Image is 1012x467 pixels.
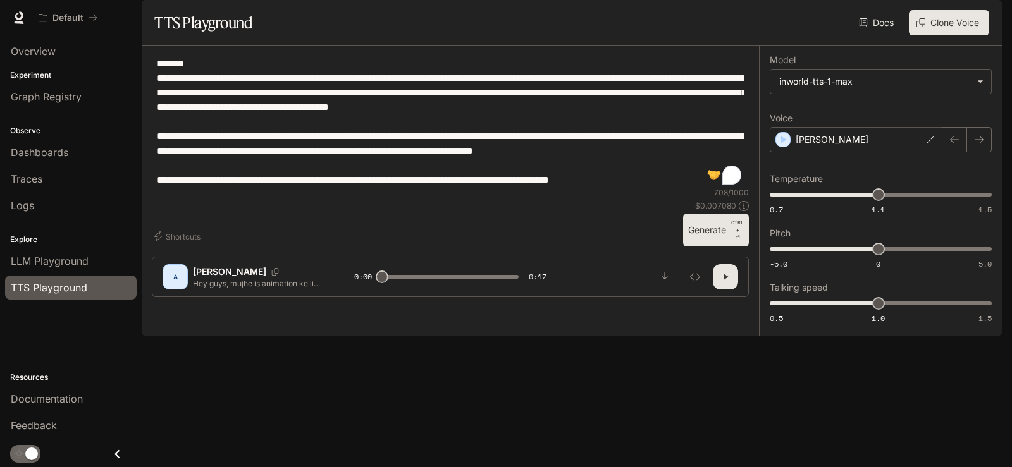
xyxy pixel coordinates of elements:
span: 0 [876,258,880,269]
p: Hey guys, mujhe is animation ke liye thodi artistic help [PERSON_NAME]. Is scene me 3 shots hain,... [193,278,324,289]
button: All workspaces [33,5,103,30]
h1: TTS Playground [154,10,252,35]
div: inworld-tts-1-max [779,75,971,88]
div: inworld-tts-1-max [770,70,991,94]
span: 1.0 [872,313,885,324]
p: ⏎ [731,219,744,241]
p: CTRL + [731,219,744,234]
span: 5.0 [978,258,992,269]
button: Shortcuts [152,226,206,246]
span: -5.0 [770,258,787,269]
span: 1.5 [978,313,992,324]
span: 0:17 [529,270,546,283]
span: 1.1 [872,204,885,215]
p: Voice [770,114,793,123]
a: Docs [856,10,899,35]
p: Model [770,56,796,64]
span: 1.5 [978,204,992,215]
button: Copy Voice ID [266,268,284,276]
p: Temperature [770,174,823,183]
button: GenerateCTRL +⏎ [683,214,749,246]
button: Clone Voice [909,10,989,35]
p: Talking speed [770,283,828,292]
p: [PERSON_NAME] [193,265,266,278]
textarea: To enrich screen reader interactions, please activate Accessibility in Grammarly extension settings [157,56,744,187]
p: Default [52,13,83,23]
span: 0.7 [770,204,783,215]
span: 0:00 [354,270,372,283]
button: Inspect [682,264,708,289]
span: 0.5 [770,313,783,324]
button: Download audio [652,264,677,289]
div: A [165,267,185,287]
p: [PERSON_NAME] [796,133,868,146]
p: Pitch [770,229,791,238]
